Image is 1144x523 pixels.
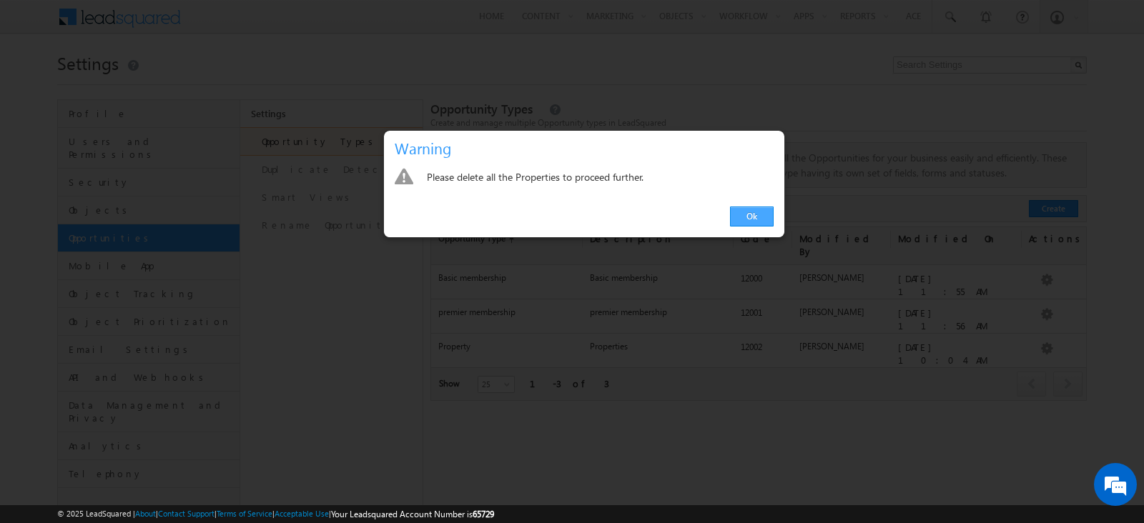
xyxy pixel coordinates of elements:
a: About [135,509,156,518]
a: Acceptable Use [275,509,329,518]
h3: Warning [395,136,779,161]
a: Contact Support [158,509,214,518]
span: © 2025 LeadSquared | | | | | [57,507,494,521]
a: Ok [730,206,774,226]
span: Your Leadsquared Account Number is [331,509,494,519]
a: Terms of Service [217,509,272,518]
div: Please delete all the Properties to proceed further. [427,168,774,188]
span: 65729 [473,509,494,519]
